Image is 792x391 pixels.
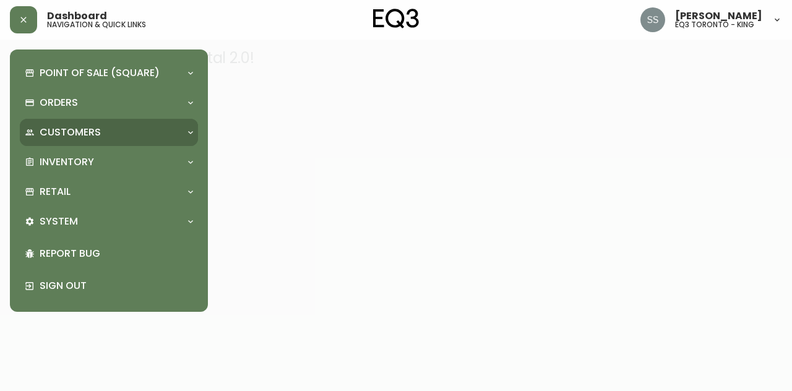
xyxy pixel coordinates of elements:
div: Sign Out [20,270,198,302]
div: Retail [20,178,198,205]
span: Dashboard [47,11,107,21]
p: Orders [40,96,78,110]
p: Sign Out [40,279,193,293]
span: [PERSON_NAME] [675,11,762,21]
p: Report Bug [40,247,193,260]
h5: eq3 toronto - king [675,21,754,28]
div: Inventory [20,148,198,176]
div: Report Bug [20,238,198,270]
div: Point of Sale (Square) [20,59,198,87]
div: Orders [20,89,198,116]
p: Point of Sale (Square) [40,66,160,80]
p: Customers [40,126,101,139]
h5: navigation & quick links [47,21,146,28]
p: System [40,215,78,228]
p: Inventory [40,155,94,169]
img: logo [373,9,419,28]
div: System [20,208,198,235]
div: Customers [20,119,198,146]
img: f1b6f2cda6f3b51f95337c5892ce6799 [640,7,665,32]
p: Retail [40,185,71,199]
